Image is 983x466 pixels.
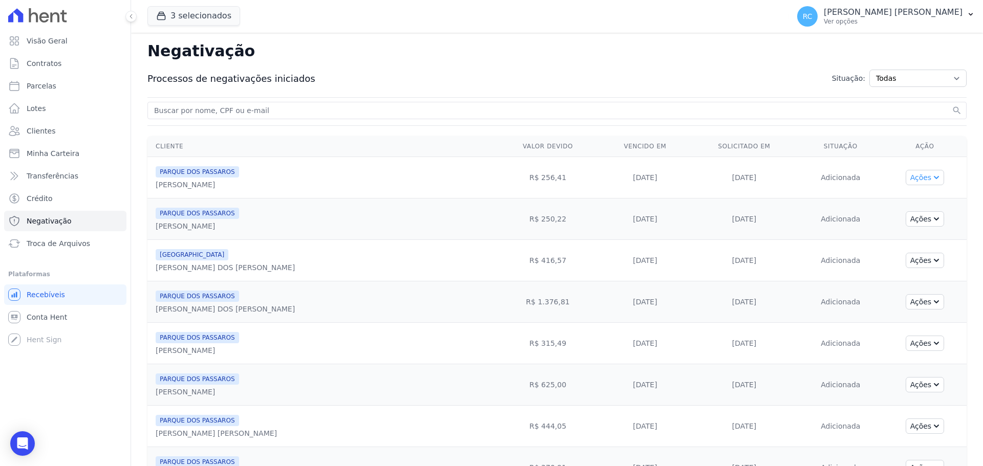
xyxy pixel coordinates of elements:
td: Adicionada [798,364,883,406]
td: [DATE] [600,281,691,323]
th: Valor devido [496,136,600,157]
span: Recebíveis [27,290,65,300]
td: [DATE] [690,364,798,406]
td: [DATE] [600,157,691,198]
button: 3 selecionados [147,6,240,26]
td: [DATE] [690,157,798,198]
span: Conta Hent [27,312,67,322]
span: Contratos [27,58,61,69]
td: [DATE] [600,198,691,240]
button: Ações [906,377,945,392]
div: [PERSON_NAME] [156,221,239,231]
span: PARQUE DOS PASSAROS [156,373,239,385]
td: [DATE] [600,406,691,447]
div: Open Intercom Messenger [10,431,35,456]
div: [PERSON_NAME] [PERSON_NAME] [156,428,277,438]
div: Plataformas [8,268,122,280]
button: RC [PERSON_NAME] [PERSON_NAME] Ver opções [789,2,983,31]
span: Troca de Arquivos [27,238,90,249]
span: Visão Geral [27,36,68,46]
span: Clientes [27,126,55,136]
td: R$ 1.376,81 [496,281,600,323]
a: Conta Hent [4,307,126,327]
th: Vencido em [600,136,691,157]
td: [DATE] [690,198,798,240]
th: Ação [883,136,967,157]
td: Adicionada [798,323,883,364]
span: PARQUE DOS PASSAROS [156,415,239,426]
span: RC [803,13,813,20]
td: Adicionada [798,406,883,447]
span: Lotes [27,103,46,114]
div: [PERSON_NAME] DOS [PERSON_NAME] [156,262,295,273]
span: Transferências [27,171,78,181]
a: Contratos [4,53,126,74]
td: [DATE] [690,281,798,323]
span: Situação: [832,73,865,84]
button: Ações [906,211,945,227]
a: Negativação [4,211,126,231]
span: PARQUE DOS PASSAROS [156,332,239,343]
td: Adicionada [798,281,883,323]
span: Processos de negativações iniciados [147,72,315,85]
td: [DATE] [690,240,798,281]
button: Ações [906,336,945,351]
td: R$ 625,00 [496,364,600,406]
td: Adicionada [798,198,883,240]
h2: Negativação [147,41,967,61]
span: Minha Carteira [27,148,79,159]
input: Buscar por nome, CPF ou e-mail [152,104,950,117]
span: PARQUE DOS PASSAROS [156,166,239,177]
td: R$ 250,22 [496,198,600,240]
a: Crédito [4,188,126,209]
button: search [952,105,962,116]
th: Solicitado em [690,136,798,157]
a: Visão Geral [4,31,126,51]
td: [DATE] [600,323,691,364]
a: Clientes [4,121,126,141]
div: [PERSON_NAME] DOS [PERSON_NAME] [156,304,295,314]
div: [PERSON_NAME] [156,180,239,190]
button: Ações [906,294,945,309]
p: Ver opções [824,17,963,26]
a: Minha Carteira [4,143,126,164]
span: [GEOGRAPHIC_DATA] [156,249,228,260]
button: Ações [906,253,945,268]
th: Cliente [147,136,496,157]
span: Crédito [27,193,53,204]
td: [DATE] [690,323,798,364]
p: [PERSON_NAME] [PERSON_NAME] [824,7,963,17]
span: Negativação [27,216,72,226]
span: Parcelas [27,81,56,91]
a: Transferências [4,166,126,186]
span: PARQUE DOS PASSAROS [156,208,239,219]
div: [PERSON_NAME] [156,345,239,356]
td: Adicionada [798,240,883,281]
td: Adicionada [798,157,883,198]
th: Situação [798,136,883,157]
td: [DATE] [600,364,691,406]
a: Lotes [4,98,126,119]
td: R$ 315,49 [496,323,600,364]
a: Recebíveis [4,284,126,305]
div: [PERSON_NAME] [156,387,239,397]
a: Parcelas [4,76,126,96]
td: R$ 444,05 [496,406,600,447]
button: Ações [906,418,945,434]
td: [DATE] [600,240,691,281]
td: R$ 256,41 [496,157,600,198]
td: R$ 416,57 [496,240,600,281]
td: [DATE] [690,406,798,447]
a: Troca de Arquivos [4,233,126,254]
span: PARQUE DOS PASSAROS [156,291,239,302]
button: Ações [906,170,945,185]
